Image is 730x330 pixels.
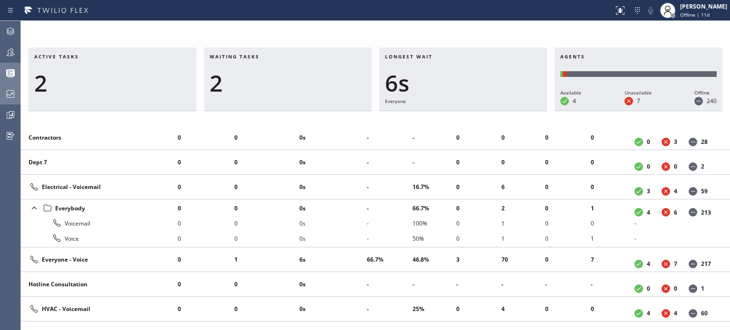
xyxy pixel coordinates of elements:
dt: Offline [689,284,697,293]
li: 0 [178,155,234,170]
li: 1 [501,216,545,231]
li: - [413,155,456,170]
div: HVAC - Voicemail [29,303,170,315]
li: 0 [456,216,501,231]
li: 0 [178,302,234,317]
li: 0 [456,179,501,195]
li: 25% [413,302,456,317]
button: Mute [644,4,657,17]
li: 0 [591,302,634,317]
li: 0s [299,200,367,216]
dt: Unavailable [662,162,670,171]
dt: Available [634,162,643,171]
li: 0 [456,155,501,170]
li: - [634,216,719,231]
li: - [367,130,412,145]
dt: Offline [694,97,703,105]
li: 0s [299,216,367,231]
li: 0 [545,155,590,170]
li: 0 [545,200,590,216]
div: [PERSON_NAME] [680,2,727,10]
li: 6 [501,179,545,195]
div: Voicemail [29,217,170,229]
li: 0s [299,179,367,195]
li: - [367,155,412,170]
dt: Unavailable [662,260,670,268]
li: - [367,200,412,216]
div: Voice [29,233,170,244]
li: 66.7% [413,200,456,216]
dt: Unavailable [662,309,670,318]
dd: 4 [674,309,677,317]
span: Longest wait [385,53,432,60]
li: - [367,277,412,292]
div: 2 [210,69,366,97]
li: - [413,130,456,145]
dt: Offline [689,260,697,268]
li: 0 [591,179,634,195]
div: 6s [385,69,541,97]
li: 0 [545,216,590,231]
dt: Offline [689,138,697,146]
dd: 28 [701,138,708,146]
dt: Unavailable [624,97,633,105]
dt: Unavailable [662,187,670,196]
li: 0 [234,179,299,195]
li: 1 [591,200,634,216]
dd: 59 [701,187,708,195]
dd: 217 [701,260,711,268]
span: Active tasks [34,53,79,60]
dd: 0 [647,138,650,146]
li: 0 [591,155,634,170]
dt: Available [634,187,643,196]
li: 0 [456,130,501,145]
dd: 0 [647,162,650,170]
span: Agents [560,53,585,60]
li: - [367,231,412,246]
div: Everybody [29,201,170,215]
li: 0 [234,130,299,145]
li: - [413,277,456,292]
dt: Offline [689,309,697,318]
li: 0 [456,200,501,216]
dt: Offline [689,187,697,196]
li: 1 [501,231,545,246]
dt: Available [560,97,569,105]
li: 0s [299,130,367,145]
li: - [501,277,545,292]
li: 0 [178,200,234,216]
li: - [545,277,590,292]
dt: Available [634,260,643,268]
li: 0 [545,179,590,195]
li: 4 [501,302,545,317]
div: Available [560,88,581,97]
li: 50% [413,231,456,246]
li: 3 [456,252,501,267]
li: 0 [234,155,299,170]
dd: 7 [674,260,677,268]
div: Offline: 240 [567,71,717,77]
li: 0 [234,302,299,317]
dd: 240 [707,97,717,105]
dd: 2 [701,162,704,170]
dd: 3 [647,187,650,195]
div: Unavailable: 7 [563,71,567,77]
li: 0 [178,252,234,267]
li: - [634,231,719,246]
li: 66.7% [367,252,412,267]
li: 100% [413,216,456,231]
dt: Offline [689,162,697,171]
li: 7 [591,252,634,267]
li: 0 [178,179,234,195]
div: Offline [694,88,717,97]
li: 0s [299,277,367,292]
dt: Offline [689,208,697,217]
div: Contractors [29,133,170,141]
li: 0 [545,252,590,267]
li: 0 [234,277,299,292]
li: 0s [299,302,367,317]
li: 6s [299,252,367,267]
li: 46.8% [413,252,456,267]
li: - [367,302,412,317]
dt: Available [634,309,643,318]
